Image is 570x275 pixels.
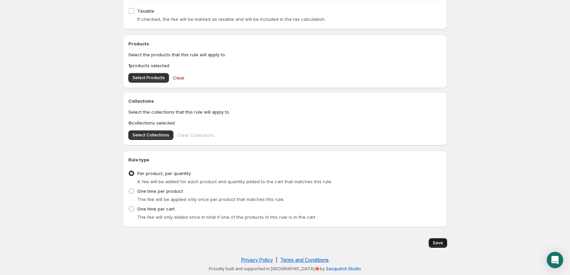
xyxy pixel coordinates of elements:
[128,73,169,83] button: Select Products
[128,98,442,104] h2: Collections
[137,214,315,220] span: The fee will only added once in total if one of the products in this rule is in the cart
[137,16,326,22] span: If checked, the fee will be marked as taxable and will be included in the tax calculation.
[169,71,189,85] button: Clear
[547,252,563,268] div: Open Intercom Messenger
[241,257,273,263] a: Privacy Policy
[276,257,277,263] span: |
[128,120,132,126] b: 0
[128,63,130,68] b: 1
[126,266,444,272] p: Proudly built and supported in [GEOGRAPHIC_DATA]🍁by
[326,266,361,271] a: Sasquatch Studio
[173,74,185,81] span: Clear
[137,179,332,184] span: A fee will be added for each product and quantity added to the cart that matches this rule.
[137,188,183,194] span: One time per product
[137,8,154,14] span: Taxable
[429,238,447,248] button: Save
[132,132,169,138] span: Select Collections
[137,197,284,202] span: The fee will be applied only once per product that matches this rule.
[128,51,442,58] p: Select the products that this rule will apply to.
[137,206,175,212] span: One time per cart
[128,119,442,126] p: collections selected
[128,62,442,69] p: products selected
[137,171,191,176] span: Per product, per quantity
[128,156,442,163] h2: Rule type
[132,75,165,81] span: Select Products
[128,40,442,47] h2: Products
[433,240,443,246] span: Save
[128,108,442,115] p: Select the collections that this rule will apply to.
[280,257,329,263] a: Terms and Conditions
[128,130,173,140] button: Select Collections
